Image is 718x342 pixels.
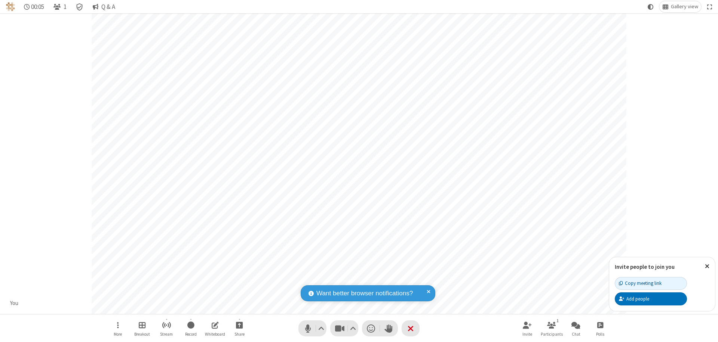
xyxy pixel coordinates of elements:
[316,320,326,336] button: Audio settings
[645,1,657,12] button: Using system theme
[7,299,21,308] div: You
[596,332,604,336] span: Polls
[6,2,15,11] img: QA Selenium DO NOT DELETE OR CHANGE
[615,277,687,290] button: Copy meeting link
[516,318,538,339] button: Invite participants (⌘+Shift+I)
[402,320,420,336] button: End or leave meeting
[107,318,129,339] button: Open menu
[160,332,173,336] span: Stream
[234,332,245,336] span: Share
[699,257,715,276] button: Close popover
[228,318,251,339] button: Start sharing
[362,320,380,336] button: Send a reaction
[704,1,715,12] button: Fullscreen
[21,1,47,12] div: Timer
[589,318,611,339] button: Open poll
[50,1,70,12] button: Open participant list
[615,292,687,305] button: Add people
[31,3,44,10] span: 00:05
[179,318,202,339] button: Start recording
[204,318,226,339] button: Open shared whiteboard
[298,320,326,336] button: Mute (⌘+Shift+A)
[205,332,225,336] span: Whiteboard
[348,320,358,336] button: Video setting
[555,317,561,324] div: 1
[101,3,115,10] span: Q & A
[572,332,580,336] span: Chat
[619,280,662,287] div: Copy meeting link
[185,332,197,336] span: Record
[565,318,587,339] button: Open chat
[671,4,698,10] span: Gallery view
[540,318,563,339] button: Open participant list
[316,289,413,298] span: Want better browser notifications?
[155,318,178,339] button: Start streaming
[114,332,122,336] span: More
[541,332,563,336] span: Participants
[64,3,67,10] span: 1
[380,320,398,336] button: Raise hand
[330,320,358,336] button: Stop video (⌘+Shift+V)
[615,263,675,270] label: Invite people to join you
[73,1,87,12] div: Meeting details Encryption enabled
[522,332,532,336] span: Invite
[131,318,153,339] button: Manage Breakout Rooms
[134,332,150,336] span: Breakout
[89,1,118,12] button: Q & A
[659,1,701,12] button: Change layout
